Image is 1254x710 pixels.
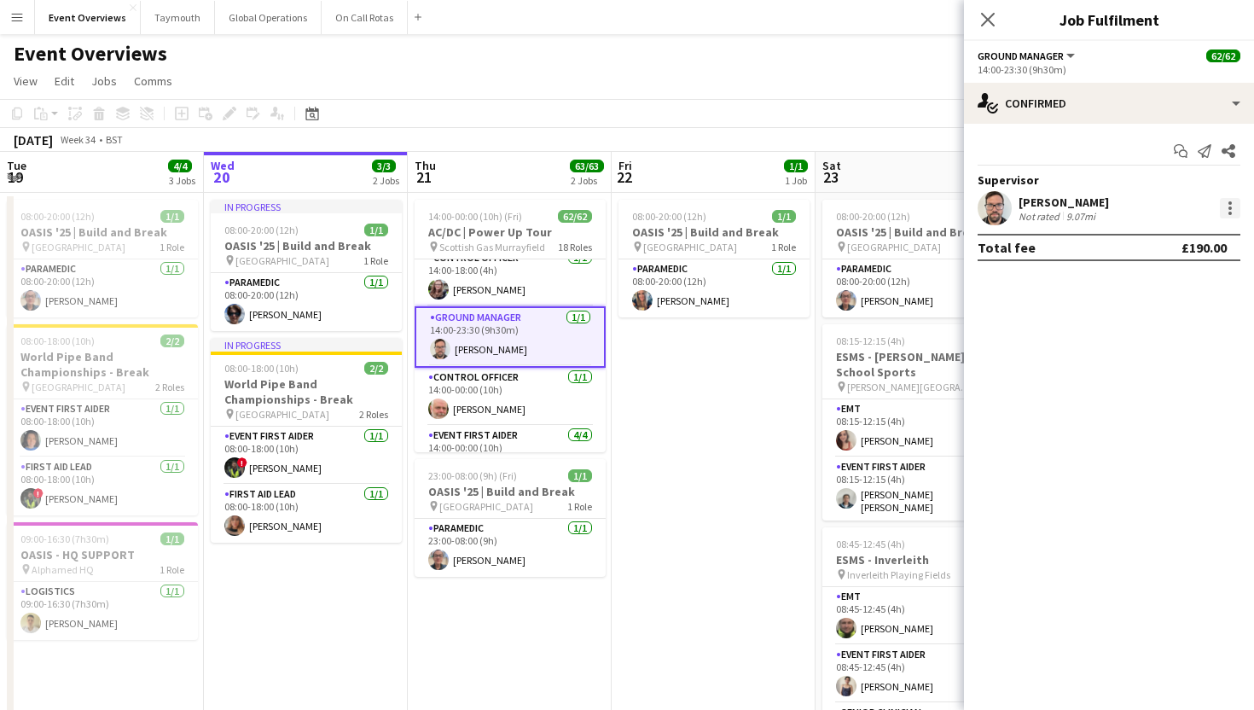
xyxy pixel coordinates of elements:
[558,210,592,223] span: 62/62
[359,408,388,421] span: 2 Roles
[439,241,545,253] span: Scottish Gas Murrayfield
[822,259,1013,317] app-card-role: Paramedic1/108:00-20:00 (12h)[PERSON_NAME]
[235,254,329,267] span: [GEOGRAPHIC_DATA]
[48,70,81,92] a: Edit
[567,500,592,513] span: 1 Role
[618,259,810,317] app-card-role: Paramedic1/108:00-20:00 (12h)[PERSON_NAME]
[822,200,1013,317] app-job-card: 08:00-20:00 (12h)1/1OASIS '25 | Build and Break [GEOGRAPHIC_DATA]1 RoleParamedic1/108:00-20:00 (1...
[224,362,299,375] span: 08:00-18:00 (10h)
[784,160,808,172] span: 1/1
[211,376,402,407] h3: World Pipe Band Championships - Break
[211,485,402,543] app-card-role: First Aid Lead1/108:00-18:00 (10h)[PERSON_NAME]
[643,241,737,253] span: [GEOGRAPHIC_DATA]
[32,241,125,253] span: [GEOGRAPHIC_DATA]
[822,224,1013,240] h3: OASIS '25 | Build and Break
[7,224,198,240] h3: OASIS '25 | Build and Break
[56,133,99,146] span: Week 34
[964,172,1254,188] div: Supervisor
[160,532,184,545] span: 1/1
[7,158,26,173] span: Tue
[20,210,95,223] span: 08:00-20:00 (12h)
[7,200,198,317] app-job-card: 08:00-20:00 (12h)1/1OASIS '25 | Build and Break [GEOGRAPHIC_DATA]1 RoleParamedic1/108:00-20:00 (1...
[211,200,402,331] app-job-card: In progress08:00-20:00 (12h)1/1OASIS '25 | Build and Break [GEOGRAPHIC_DATA]1 RoleParamedic1/108:...
[215,1,322,34] button: Global Operations
[134,73,172,89] span: Comms
[7,349,198,380] h3: World Pipe Band Championships - Break
[428,469,517,482] span: 23:00-08:00 (9h) (Fri)
[32,563,94,576] span: Alphamed HQ
[160,563,184,576] span: 1 Role
[7,259,198,317] app-card-role: Paramedic1/108:00-20:00 (12h)[PERSON_NAME]
[571,174,603,187] div: 2 Jobs
[822,645,1013,703] app-card-role: Event First Aider1/108:45-12:45 (4h)[PERSON_NAME]
[211,338,402,543] app-job-card: In progress08:00-18:00 (10h)2/2World Pipe Band Championships - Break [GEOGRAPHIC_DATA]2 RolesEven...
[211,158,235,173] span: Wed
[415,200,606,452] app-job-card: 14:00-00:00 (10h) (Fri)62/62AC/DC | Power Up Tour Scottish Gas Murrayfield18 RolesControl Officer...
[772,210,796,223] span: 1/1
[822,552,1013,567] h3: ESMS - Inverleith
[211,427,402,485] app-card-role: Event First Aider1/108:00-18:00 (10h)![PERSON_NAME]
[822,457,1013,521] app-card-role: Event First Aider1/108:15-12:15 (4h)[PERSON_NAME] [PERSON_NAME]
[322,1,408,34] button: On Call Rotas
[7,324,198,515] app-job-card: 08:00-18:00 (10h)2/2World Pipe Band Championships - Break [GEOGRAPHIC_DATA]2 RolesEvent First Aid...
[363,254,388,267] span: 1 Role
[7,70,44,92] a: View
[616,167,632,187] span: 22
[978,49,1064,62] span: Ground Manager
[415,484,606,499] h3: OASIS '25 | Build and Break
[415,224,606,240] h3: AC/DC | Power Up Tour
[785,174,807,187] div: 1 Job
[847,568,950,581] span: Inverleith Playing Fields
[168,160,192,172] span: 4/4
[415,248,606,306] app-card-role: Control Officer1/114:00-18:00 (4h)[PERSON_NAME]
[84,70,124,92] a: Jobs
[127,70,179,92] a: Comms
[4,167,26,187] span: 19
[964,83,1254,124] div: Confirmed
[211,273,402,331] app-card-role: Paramedic1/108:00-20:00 (12h)[PERSON_NAME]
[7,399,198,457] app-card-role: Event First Aider1/108:00-18:00 (10h)[PERSON_NAME]
[7,522,198,640] app-job-card: 09:00-16:30 (7h30m)1/1OASIS - HQ SUPPORT Alphamed HQ1 RoleLogistics1/109:00-16:30 (7h30m)[PERSON_...
[415,426,606,558] app-card-role: Event First Aider4/414:00-00:00 (10h)
[558,241,592,253] span: 18 Roles
[141,1,215,34] button: Taymouth
[439,500,533,513] span: [GEOGRAPHIC_DATA]
[771,241,796,253] span: 1 Role
[32,381,125,393] span: [GEOGRAPHIC_DATA]
[847,241,941,253] span: [GEOGRAPHIC_DATA]
[7,457,198,515] app-card-role: First Aid Lead1/108:00-18:00 (10h)![PERSON_NAME]
[208,167,235,187] span: 20
[822,349,1013,380] h3: ESMS - [PERSON_NAME] School Sports
[415,158,436,173] span: Thu
[14,131,53,148] div: [DATE]
[155,381,184,393] span: 2 Roles
[91,73,117,89] span: Jobs
[20,532,109,545] span: 09:00-16:30 (7h30m)
[836,210,910,223] span: 08:00-20:00 (12h)
[568,469,592,482] span: 1/1
[836,335,905,347] span: 08:15-12:15 (4h)
[160,241,184,253] span: 1 Role
[415,519,606,577] app-card-role: Paramedic1/123:00-08:00 (9h)[PERSON_NAME]
[1181,239,1227,256] div: £190.00
[618,200,810,317] app-job-card: 08:00-20:00 (12h)1/1OASIS '25 | Build and Break [GEOGRAPHIC_DATA]1 RoleParamedic1/108:00-20:00 (1...
[1206,49,1240,62] span: 62/62
[106,133,123,146] div: BST
[822,399,1013,457] app-card-role: EMT1/108:15-12:15 (4h)[PERSON_NAME]
[412,167,436,187] span: 21
[618,224,810,240] h3: OASIS '25 | Build and Break
[373,174,399,187] div: 2 Jobs
[618,158,632,173] span: Fri
[632,210,706,223] span: 08:00-20:00 (12h)
[14,41,167,67] h1: Event Overviews
[978,49,1077,62] button: Ground Manager
[20,335,95,347] span: 08:00-18:00 (10h)
[836,538,905,550] span: 08:45-12:45 (4h)
[570,160,604,172] span: 63/63
[964,9,1254,31] h3: Job Fulfilment
[428,210,522,223] span: 14:00-00:00 (10h) (Fri)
